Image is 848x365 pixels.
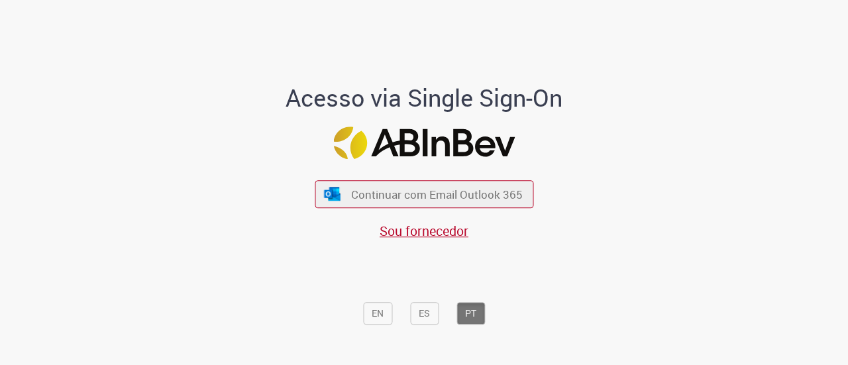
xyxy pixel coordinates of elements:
a: Sou fornecedor [380,222,468,240]
button: PT [456,302,485,325]
h1: Acesso via Single Sign-On [240,85,608,111]
button: ícone Azure/Microsoft 360 Continuar com Email Outlook 365 [315,181,533,208]
img: ícone Azure/Microsoft 360 [323,187,342,201]
button: EN [363,302,392,325]
img: Logo ABInBev [333,127,515,159]
span: Continuar com Email Outlook 365 [351,187,523,202]
button: ES [410,302,439,325]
